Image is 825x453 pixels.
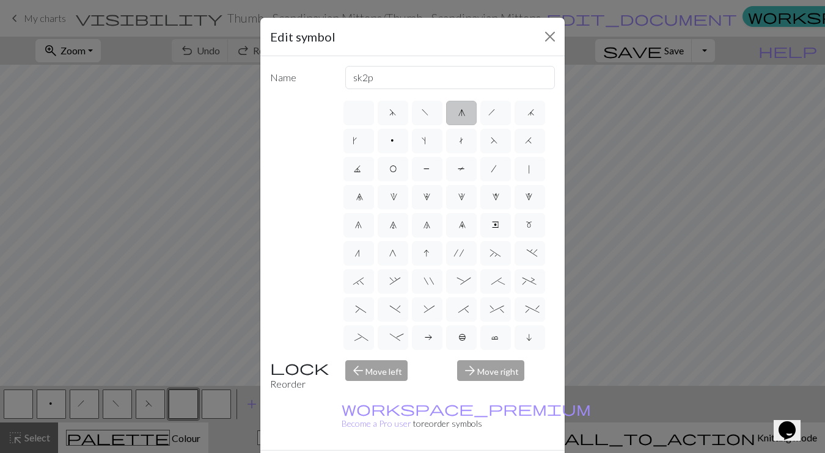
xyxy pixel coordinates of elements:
span: a [424,333,431,345]
span: P [424,164,431,176]
h5: Edit symbol [270,27,335,46]
span: t [458,136,465,148]
span: workspace_premium [342,400,591,417]
span: e [492,220,499,233]
span: 2 [423,192,431,205]
span: c [491,333,500,345]
span: & [424,305,430,317]
span: % [526,305,534,317]
span: 0 [356,192,362,205]
span: 1 [390,192,395,205]
span: 3 [458,192,465,205]
span: 9 [458,220,464,233]
iframe: chat widget [774,404,813,441]
span: ` [353,277,364,289]
span: O [389,164,397,176]
span: ~ [490,248,501,261]
span: ) [390,305,395,317]
div: Reorder [263,360,338,391]
span: ^ [490,305,501,317]
span: n [354,248,362,261]
span: . [527,248,532,261]
span: s [422,136,432,148]
span: 8 [423,220,431,233]
span: j [527,108,532,120]
label: Name [263,66,338,89]
span: | [527,164,532,176]
span: g [458,108,464,120]
span: 6 [354,220,362,233]
span: F [491,136,501,148]
span: " [424,277,430,289]
span: - [390,333,395,345]
span: ( [356,305,361,317]
span: T [458,164,465,176]
small: to reorder symbols [342,404,591,429]
span: m [526,220,533,233]
span: f [422,108,432,120]
span: d [389,108,396,120]
span: ; [491,277,499,289]
span: h [488,108,503,120]
button: Close [540,27,560,46]
span: , [390,277,395,289]
span: b [458,333,464,345]
span: 7 [389,220,397,233]
span: ' [454,248,469,261]
span: k [352,136,365,148]
span: J [354,164,364,176]
span: p [389,136,397,148]
span: G [389,248,397,261]
span: _ [354,333,362,345]
span: 4 [492,192,499,205]
span: + [522,277,537,289]
span: I [424,248,431,261]
a: Become a Pro user [342,404,591,429]
span: 5 [525,192,535,205]
span: / [491,164,500,176]
span: : [457,277,466,289]
span: H [525,136,535,148]
span: i [526,333,533,345]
